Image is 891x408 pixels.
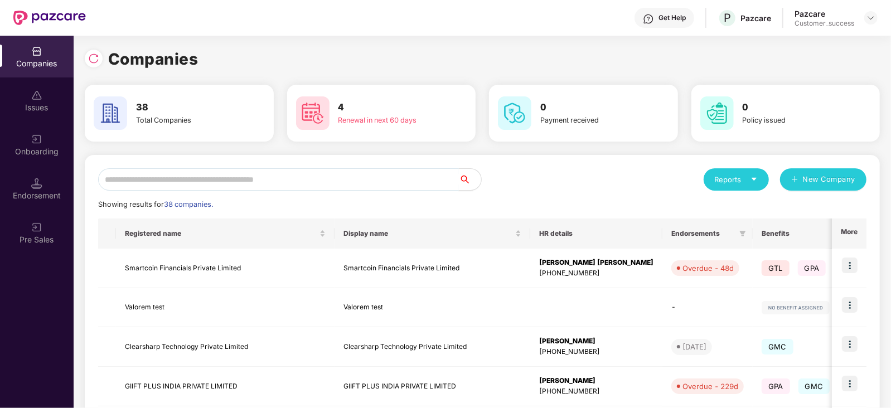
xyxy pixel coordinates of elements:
[753,218,889,249] th: Benefits
[798,260,826,276] span: GPA
[116,288,335,328] td: Valorem test
[795,19,854,28] div: Customer_success
[343,229,513,238] span: Display name
[700,96,734,130] img: svg+xml;base64,PHN2ZyB4bWxucz0iaHR0cDovL3d3dy53My5vcmcvMjAwMC9zdmciIHdpZHRoPSI2MCIgaGVpZ2h0PSI2MC...
[540,115,636,126] div: Payment received
[643,13,654,25] img: svg+xml;base64,PHN2ZyBpZD0iSGVscC0zMngzMiIgeG1sbnM9Imh0dHA6Ly93d3cudzMub3JnLzIwMDAvc3ZnIiB3aWR0aD...
[338,115,434,126] div: Renewal in next 60 days
[539,347,653,357] div: [PHONE_NUMBER]
[116,218,335,249] th: Registered name
[335,249,530,288] td: Smartcoin Financials Private Limited
[842,376,858,391] img: icon
[116,249,335,288] td: Smartcoin Financials Private Limited
[739,230,746,237] span: filter
[750,176,758,183] span: caret-down
[682,381,738,392] div: Overdue - 229d
[335,218,530,249] th: Display name
[743,100,839,115] h3: 0
[458,168,482,191] button: search
[458,175,481,184] span: search
[98,200,213,208] span: Showing results for
[539,258,653,268] div: [PERSON_NAME] [PERSON_NAME]
[743,115,839,126] div: Policy issued
[780,168,866,191] button: plusNew Company
[164,200,213,208] span: 38 companies.
[832,218,866,249] th: More
[335,327,530,367] td: Clearsharp Technology Private Limited
[338,100,434,115] h3: 4
[740,13,771,23] div: Pazcare
[539,386,653,397] div: [PHONE_NUMBER]
[842,297,858,313] img: icon
[539,336,653,347] div: [PERSON_NAME]
[31,134,42,145] img: svg+xml;base64,PHN2ZyB3aWR0aD0iMjAiIGhlaWdodD0iMjAiIHZpZXdCb3g9IjAgMCAyMCAyMCIgZmlsbD0ibm9uZSIgeG...
[762,301,830,314] img: svg+xml;base64,PHN2ZyB4bWxucz0iaHR0cDovL3d3dy53My5vcmcvMjAwMC9zdmciIHdpZHRoPSIxMjIiIGhlaWdodD0iMj...
[108,47,198,71] h1: Companies
[682,341,706,352] div: [DATE]
[136,100,232,115] h3: 38
[296,96,330,130] img: svg+xml;base64,PHN2ZyB4bWxucz0iaHR0cDovL3d3dy53My5vcmcvMjAwMC9zdmciIHdpZHRoPSI2MCIgaGVpZ2h0PSI2MC...
[31,222,42,233] img: svg+xml;base64,PHN2ZyB3aWR0aD0iMjAiIGhlaWdodD0iMjAiIHZpZXdCb3g9IjAgMCAyMCAyMCIgZmlsbD0ibm9uZSIgeG...
[715,174,758,185] div: Reports
[795,8,854,19] div: Pazcare
[116,367,335,406] td: GIIFT PLUS INDIA PRIVATE LIMITED
[866,13,875,22] img: svg+xml;base64,PHN2ZyBpZD0iRHJvcGRvd24tMzJ4MzIiIHhtbG5zPSJodHRwOi8vd3d3LnczLm9yZy8yMDAwL3N2ZyIgd2...
[762,378,790,394] span: GPA
[671,229,735,238] span: Endorsements
[125,229,317,238] span: Registered name
[136,115,232,126] div: Total Companies
[94,96,127,130] img: svg+xml;base64,PHN2ZyB4bWxucz0iaHR0cDovL3d3dy53My5vcmcvMjAwMC9zdmciIHdpZHRoPSI2MCIgaGVpZ2h0PSI2MC...
[658,13,686,22] div: Get Help
[88,53,99,64] img: svg+xml;base64,PHN2ZyBpZD0iUmVsb2FkLTMyeDMyIiB4bWxucz0iaHR0cDovL3d3dy53My5vcmcvMjAwMC9zdmciIHdpZH...
[530,218,662,249] th: HR details
[662,288,753,328] td: -
[842,258,858,273] img: icon
[335,288,530,328] td: Valorem test
[762,339,793,354] span: GMC
[31,46,42,57] img: svg+xml;base64,PHN2ZyBpZD0iQ29tcGFuaWVzIiB4bWxucz0iaHR0cDovL3d3dy53My5vcmcvMjAwMC9zdmciIHdpZHRoPS...
[762,260,790,276] span: GTL
[335,367,530,406] td: GIIFT PLUS INDIA PRIVATE LIMITED
[682,263,734,274] div: Overdue - 48d
[737,227,748,240] span: filter
[540,100,636,115] h3: 0
[539,268,653,279] div: [PHONE_NUMBER]
[116,327,335,367] td: Clearsharp Technology Private Limited
[13,11,86,25] img: New Pazcare Logo
[724,11,731,25] span: P
[31,90,42,101] img: svg+xml;base64,PHN2ZyBpZD0iSXNzdWVzX2Rpc2FibGVkIiB4bWxucz0iaHR0cDovL3d3dy53My5vcmcvMjAwMC9zdmciIH...
[498,96,531,130] img: svg+xml;base64,PHN2ZyB4bWxucz0iaHR0cDovL3d3dy53My5vcmcvMjAwMC9zdmciIHdpZHRoPSI2MCIgaGVpZ2h0PSI2MC...
[31,178,42,189] img: svg+xml;base64,PHN2ZyB3aWR0aD0iMTQuNSIgaGVpZ2h0PSIxNC41IiB2aWV3Qm94PSIwIDAgMTYgMTYiIGZpbGw9Im5vbm...
[842,336,858,352] img: icon
[539,376,653,386] div: [PERSON_NAME]
[803,174,856,185] span: New Company
[798,378,830,394] span: GMC
[791,176,798,184] span: plus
